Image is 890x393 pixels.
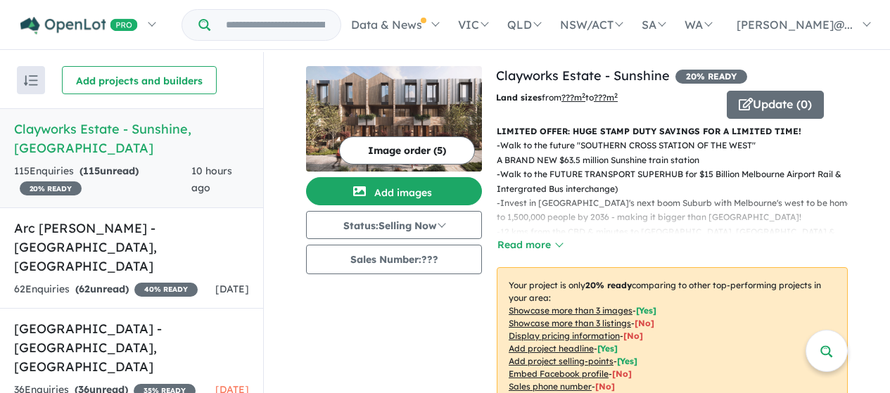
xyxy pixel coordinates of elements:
[306,177,482,205] button: Add images
[509,318,631,328] u: Showcase more than 3 listings
[80,165,139,177] strong: ( unread)
[497,225,859,254] p: - 12 kms from the CBD & minutes to [GEOGRAPHIC_DATA], [GEOGRAPHIC_DATA] & [GEOGRAPHIC_DATA]
[623,330,643,341] span: [ No ]
[14,120,249,157] h5: Clayworks Estate - Sunshine , [GEOGRAPHIC_DATA]
[497,237,563,253] button: Read more
[612,368,632,379] span: [ No ]
[675,70,747,84] span: 20 % READY
[14,319,249,376] h5: [GEOGRAPHIC_DATA] - [GEOGRAPHIC_DATA] , [GEOGRAPHIC_DATA]
[509,368,609,379] u: Embed Facebook profile
[509,305,632,316] u: Showcase more than 3 images
[737,18,853,32] span: [PERSON_NAME]@...
[497,124,848,138] p: LIMITED OFFER: HUGE STAMP DUTY SAVINGS FOR A LIMITED TIME!
[597,343,618,354] span: [ Yes ]
[585,280,632,290] b: 20 % ready
[213,10,338,40] input: Try estate name, suburb, builder or developer
[727,91,824,119] button: Update (0)
[306,245,482,274] button: Sales Number:???
[614,91,618,99] sup: 2
[14,163,191,197] div: 115 Enquir ies
[83,165,100,177] span: 115
[635,318,654,328] span: [ No ]
[636,305,656,316] span: [ Yes ]
[14,219,249,276] h5: Arc [PERSON_NAME] - [GEOGRAPHIC_DATA] , [GEOGRAPHIC_DATA]
[134,283,198,297] span: 40 % READY
[215,283,249,295] span: [DATE]
[20,181,82,195] span: 20 % READY
[339,136,475,165] button: Image order (5)
[497,196,859,225] p: - Invest in [GEOGRAPHIC_DATA]'s next boom Suburb with Melbourne's west to be home to 1,500,000 pe...
[79,283,90,295] span: 62
[306,66,482,172] img: Clayworks Estate - Sunshine
[14,281,198,298] div: 62 Enquir ies
[62,66,217,94] button: Add projects and builders
[561,92,585,103] u: ??? m
[582,91,585,99] sup: 2
[594,92,618,103] u: ???m
[617,356,637,366] span: [ Yes ]
[497,167,859,196] p: - Walk to the FUTURE TRANSPORT SUPERHUB for $15 Billion Melbourne Airport Rail & Intergrated Bus ...
[191,165,232,194] span: 10 hours ago
[509,330,620,341] u: Display pricing information
[306,211,482,239] button: Status:Selling Now
[585,92,618,103] span: to
[75,283,129,295] strong: ( unread)
[497,138,859,167] p: - Walk to the future "SOUTHERN CROSS STATION OF THE WEST" A BRAND NEW $63.5 million Sunshine trai...
[496,91,716,105] p: from
[509,381,592,392] u: Sales phone number
[509,343,594,354] u: Add project headline
[509,356,614,366] u: Add project selling-points
[20,17,138,34] img: Openlot PRO Logo White
[496,92,542,103] b: Land sizes
[24,75,38,86] img: sort.svg
[595,381,615,392] span: [ No ]
[496,67,670,84] a: Clayworks Estate - Sunshine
